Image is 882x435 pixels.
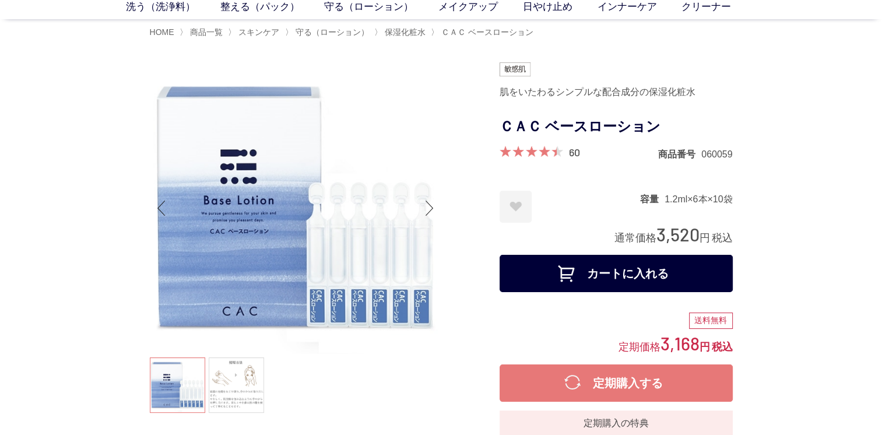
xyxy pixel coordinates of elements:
span: 定期価格 [619,340,660,353]
li: 〉 [431,27,536,38]
div: 送料無料 [689,313,733,329]
li: 〉 [180,27,226,38]
a: 守る（ローション） [293,27,369,37]
span: 円 [700,232,710,244]
a: 60 [569,146,580,159]
span: 保湿化粧水 [385,27,426,37]
li: 〉 [285,27,372,38]
div: 定期購入の特典 [504,416,728,430]
span: 税込 [712,232,733,244]
img: 敏感肌 [500,62,531,76]
span: 税込 [712,341,733,353]
li: 〉 [374,27,428,38]
span: 3,168 [660,332,700,354]
span: 円 [700,341,710,353]
div: 肌をいたわるシンプルな配合成分の保湿化粧水 [500,82,733,102]
a: お気に入りに登録する [500,191,532,223]
span: スキンケア [238,27,279,37]
button: 定期購入する [500,364,733,402]
span: 商品一覧 [190,27,223,37]
a: HOME [150,27,174,37]
dd: 060059 [701,148,732,160]
span: 守る（ローション） [296,27,369,37]
a: ＣＡＣ ベースローション [439,27,533,37]
span: 通常価格 [614,232,656,244]
dt: 商品番号 [658,148,701,160]
img: ＣＡＣ ベースローション [150,62,441,354]
li: 〉 [228,27,282,38]
dt: 容量 [640,193,665,205]
h1: ＣＡＣ ベースローション [500,114,733,140]
span: 3,520 [656,223,700,245]
dd: 1.2ml×6本×10袋 [665,193,733,205]
a: 保湿化粧水 [382,27,426,37]
button: カートに入れる [500,255,733,292]
span: ＣＡＣ ベースローション [441,27,533,37]
div: Previous slide [150,185,173,231]
a: スキンケア [236,27,279,37]
a: 商品一覧 [188,27,223,37]
div: Next slide [418,185,441,231]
